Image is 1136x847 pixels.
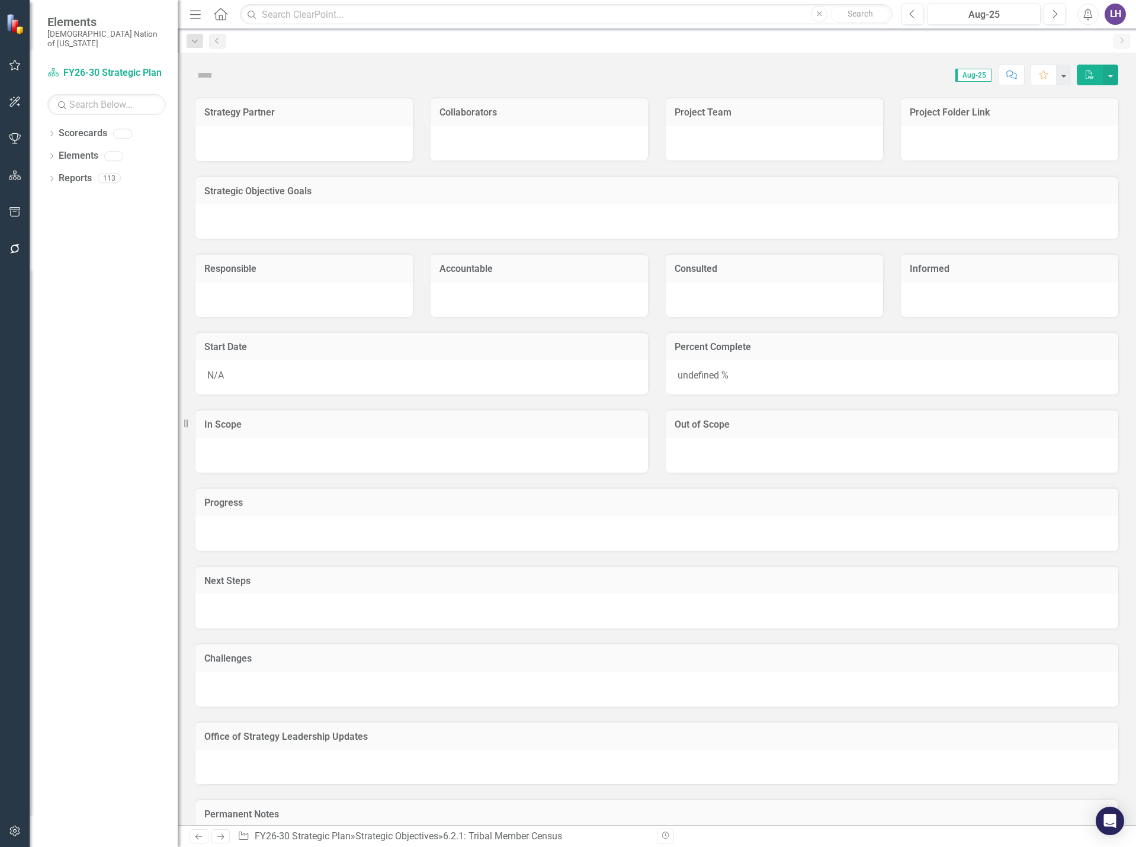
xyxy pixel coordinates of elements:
[47,66,166,80] a: FY26-30 Strategic Plan
[204,264,404,274] h3: Responsible
[204,809,1109,820] h3: Permanent Notes
[195,66,214,85] img: Not Defined
[1105,4,1126,25] button: LH
[675,107,874,118] h3: Project Team
[675,342,1109,352] h3: Percent Complete
[47,15,166,29] span: Elements
[955,69,991,82] span: Aug-25
[240,4,893,25] input: Search ClearPoint...
[47,29,166,49] small: [DEMOGRAPHIC_DATA] Nation of [US_STATE]
[204,186,1109,197] h3: Strategic Objective Goals
[675,419,1109,430] h3: Out of Scope
[204,498,1109,508] h3: Progress
[666,360,1118,394] div: undefined %
[910,107,1109,118] h3: Project Folder Link
[830,6,890,23] button: Search
[6,13,27,34] img: ClearPoint Strategy
[238,830,648,843] div: » »
[59,172,92,185] a: Reports
[439,264,639,274] h3: Accountable
[204,419,639,430] h3: In Scope
[204,342,639,352] h3: Start Date
[927,4,1041,25] button: Aug-25
[204,653,1109,664] h3: Challenges
[1096,807,1124,835] div: Open Intercom Messenger
[59,149,98,163] a: Elements
[931,8,1036,22] div: Aug-25
[204,107,404,118] h3: Strategy Partner
[59,127,107,140] a: Scorecards
[910,264,1109,274] h3: Informed
[195,360,648,394] div: N/A
[204,576,1109,586] h3: Next Steps
[98,174,121,184] div: 113
[355,830,438,842] a: Strategic Objectives
[439,107,639,118] h3: Collaborators
[47,94,166,115] input: Search Below...
[204,731,1109,742] h3: Office of Strategy Leadership Updates
[848,9,873,18] span: Search
[675,264,874,274] h3: Consulted
[255,830,351,842] a: FY26-30 Strategic Plan
[443,830,562,842] div: 6.2.1: Tribal Member Census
